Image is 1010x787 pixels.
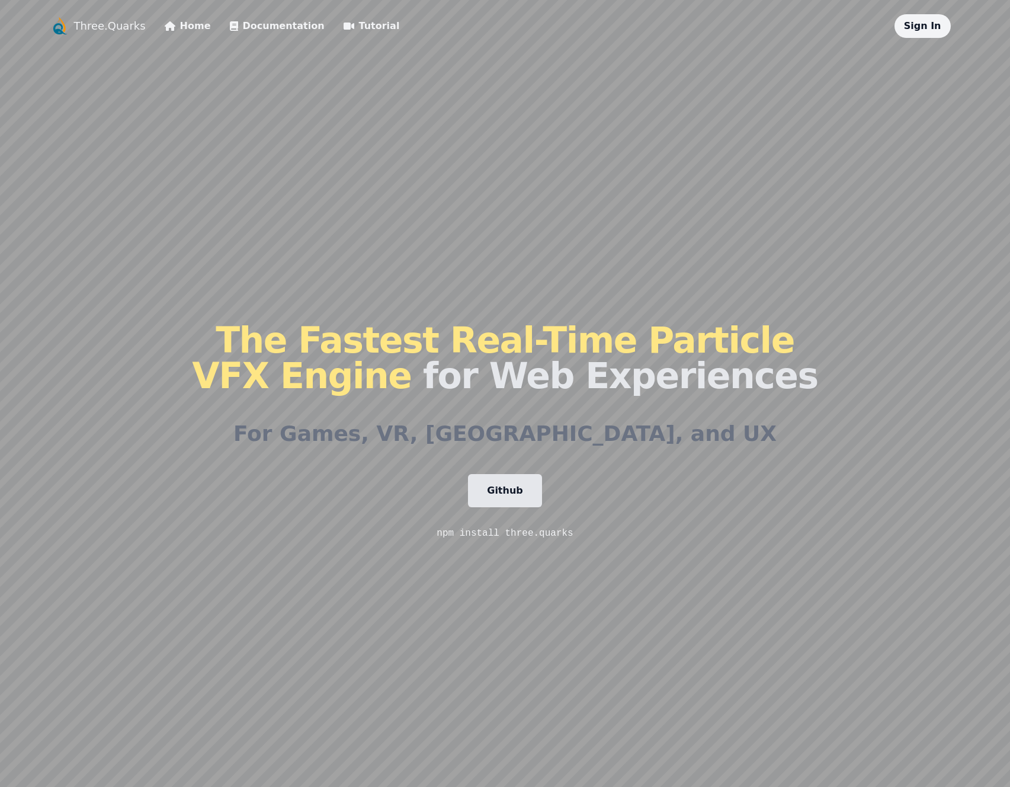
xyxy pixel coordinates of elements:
[904,20,941,31] a: Sign In
[192,319,794,396] span: The Fastest Real-Time Particle VFX Engine
[165,19,211,33] a: Home
[192,322,817,393] h1: for Web Experiences
[233,422,777,446] h2: For Games, VR, [GEOGRAPHIC_DATA], and UX
[230,19,325,33] a: Documentation
[74,18,146,34] a: Three.Quarks
[468,474,542,507] a: Github
[437,528,573,539] code: npm install three.quarks
[344,19,400,33] a: Tutorial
